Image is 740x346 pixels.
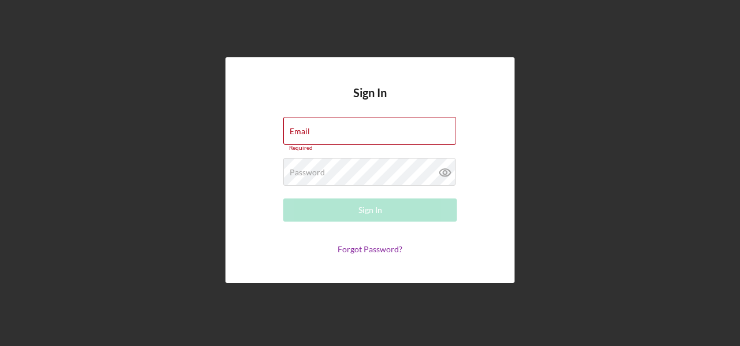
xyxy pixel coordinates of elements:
[353,86,387,117] h4: Sign In
[283,198,457,222] button: Sign In
[358,198,382,222] div: Sign In
[290,127,310,136] label: Email
[283,145,457,152] div: Required
[338,244,402,254] a: Forgot Password?
[290,168,325,177] label: Password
